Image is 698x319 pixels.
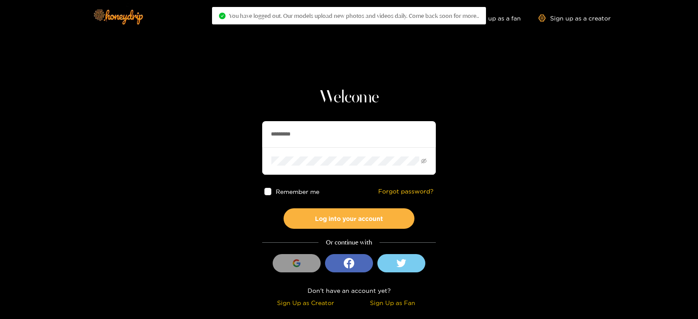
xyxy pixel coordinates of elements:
[264,298,347,308] div: Sign Up as Creator
[461,14,521,22] a: Sign up as a fan
[276,188,320,195] span: Remember me
[378,188,434,195] a: Forgot password?
[538,14,611,22] a: Sign up as a creator
[229,12,479,19] span: You have logged out. Our models upload new photos and videos daily. Come back soon for more..
[219,13,226,19] span: check-circle
[262,285,436,295] div: Don't have an account yet?
[421,158,427,164] span: eye-invisible
[284,208,414,229] button: Log into your account
[262,238,436,248] div: Or continue with
[351,298,434,308] div: Sign Up as Fan
[262,87,436,108] h1: Welcome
